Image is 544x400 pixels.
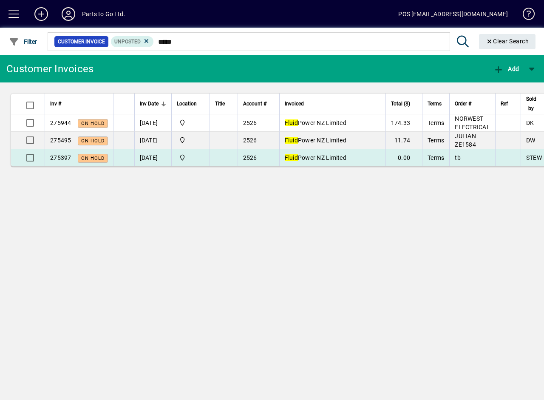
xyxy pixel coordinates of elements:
span: Inv # [50,99,61,108]
button: Profile [55,6,82,22]
span: DW [526,137,535,144]
span: 275944 [50,119,71,126]
span: Total ($) [391,99,410,108]
td: 0.00 [385,149,422,166]
div: Invoiced [285,99,380,108]
span: Filter [9,38,37,45]
button: Filter [7,34,40,49]
div: POS [EMAIL_ADDRESS][DOMAIN_NAME] [398,7,508,21]
span: Clear Search [486,38,529,45]
div: Sold by [526,94,544,113]
span: Title [215,99,225,108]
div: Title [215,99,232,108]
span: Customer Invoice [58,37,105,46]
span: DAE - Bulk Store [177,153,204,162]
mat-chip: Customer Invoice Status: Unposted [111,36,154,47]
div: Customer Invoices [6,62,93,76]
div: Ref [501,99,516,108]
span: On hold [81,121,105,126]
span: 2526 [243,119,257,126]
span: Inv Date [140,99,159,108]
div: Order # [455,99,490,108]
span: Power NZ Limited [285,154,346,161]
span: Location [177,99,197,108]
div: Account # [243,99,274,108]
span: Unposted [114,39,141,45]
span: DAE - Bulk Store [177,118,204,128]
em: Fluid [285,137,298,144]
span: 2526 [243,137,257,144]
span: Terms [428,137,444,144]
span: Power NZ Limited [285,137,346,144]
span: NORWEST ELECTRICAL [455,115,490,130]
em: Fluid [285,119,298,126]
span: tb [455,154,461,161]
div: Parts to Go Ltd. [82,7,125,21]
span: 2526 [243,154,257,161]
div: Location [177,99,204,108]
span: 275495 [50,137,71,144]
td: [DATE] [134,132,171,149]
button: Clear [479,34,536,49]
span: Ref [501,99,508,108]
span: DAE - Bulk Store [177,136,204,145]
span: DK [526,119,534,126]
span: Power NZ Limited [285,119,346,126]
td: 11.74 [385,132,422,149]
span: On hold [81,156,105,161]
span: On hold [81,138,105,144]
td: [DATE] [134,114,171,132]
span: Order # [455,99,471,108]
span: Invoiced [285,99,304,108]
td: 174.33 [385,114,422,132]
span: Account # [243,99,266,108]
button: Add [491,61,521,77]
div: Inv # [50,99,108,108]
td: [DATE] [134,149,171,166]
a: Knowledge Base [516,2,533,29]
span: Terms [428,154,444,161]
span: 275397 [50,154,71,161]
div: Total ($) [391,99,418,108]
span: Add [493,65,519,72]
span: Terms [428,99,442,108]
div: Inv Date [140,99,166,108]
button: Add [28,6,55,22]
span: STEW [526,154,542,161]
span: JULIAN ZE1584 [455,133,476,148]
span: Terms [428,119,444,126]
em: Fluid [285,154,298,161]
span: Sold by [526,94,536,113]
